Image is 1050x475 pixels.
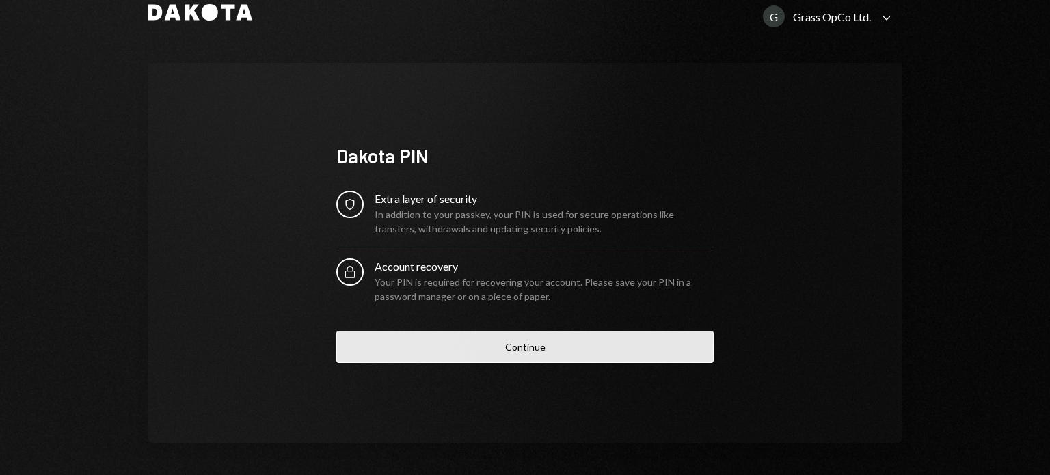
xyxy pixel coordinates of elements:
[375,207,714,236] div: In addition to your passkey, your PIN is used for secure operations like transfers, withdrawals a...
[336,331,714,363] button: Continue
[793,10,871,23] div: Grass OpCo Ltd.
[336,143,714,169] div: Dakota PIN
[375,258,714,275] div: Account recovery
[375,191,714,207] div: Extra layer of security
[375,275,714,303] div: Your PIN is required for recovering your account. Please save your PIN in a password manager or o...
[763,5,785,27] div: G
